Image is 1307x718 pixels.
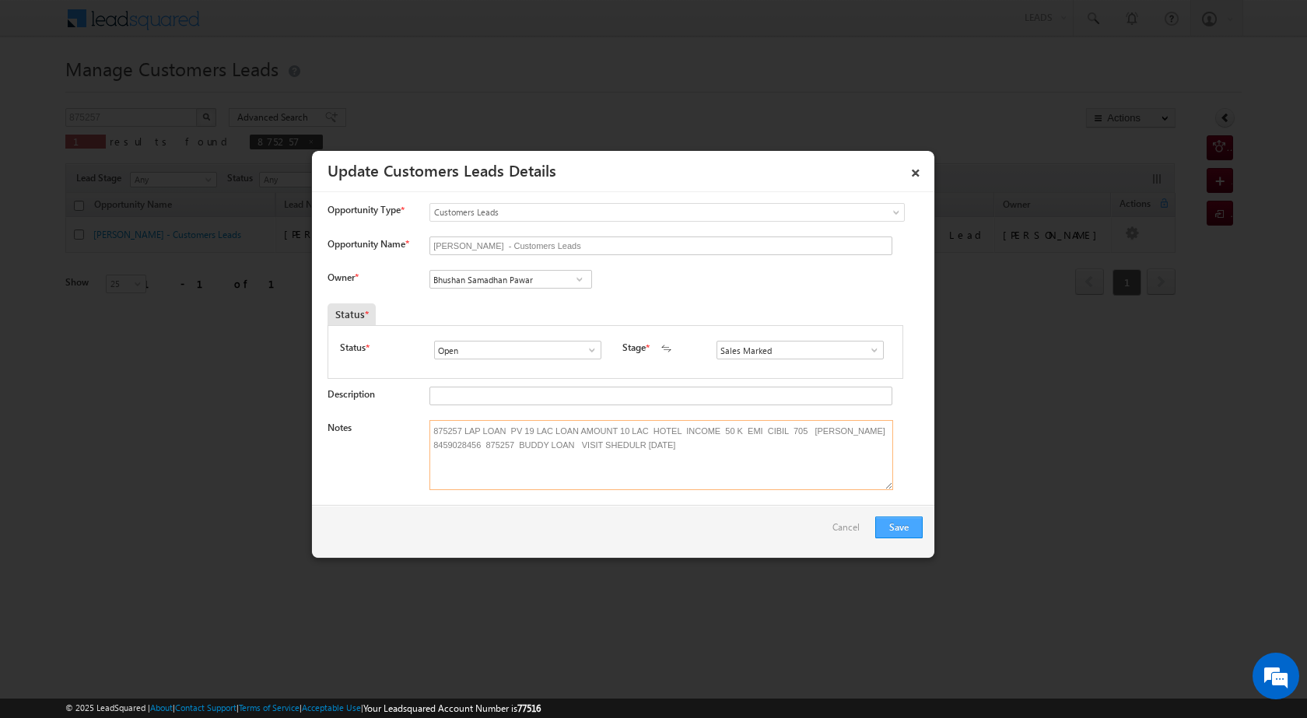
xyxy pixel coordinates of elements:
a: Show All Items [569,271,589,287]
img: d_60004797649_company_0_60004797649 [26,82,65,102]
input: Type to Search [434,341,601,359]
div: Chat with us now [81,82,261,102]
input: Type to Search [717,341,884,359]
span: © 2025 LeadSquared | | | | | [65,701,541,716]
a: Cancel [832,517,867,546]
a: Show All Items [860,342,880,358]
div: Minimize live chat window [255,8,293,45]
a: Contact Support [175,702,237,713]
input: Type to Search [429,270,592,289]
label: Opportunity Name [328,238,408,250]
a: Terms of Service [239,702,300,713]
a: × [902,156,929,184]
span: Your Leadsquared Account Number is [363,702,541,714]
span: 77516 [517,702,541,714]
a: Update Customers Leads Details [328,159,556,180]
span: Customers Leads [430,205,841,219]
label: Stage [622,341,646,355]
a: Show All Items [578,342,597,358]
div: Status [328,303,376,325]
a: Acceptable Use [302,702,361,713]
label: Description [328,388,375,400]
a: Customers Leads [429,203,905,222]
button: Save [875,517,923,538]
a: About [150,702,173,713]
label: Status [340,341,366,355]
em: Start Chat [212,479,282,500]
label: Notes [328,422,352,433]
textarea: Type your message and hit 'Enter' [20,144,284,466]
label: Owner [328,271,358,283]
span: Opportunity Type [328,203,401,217]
